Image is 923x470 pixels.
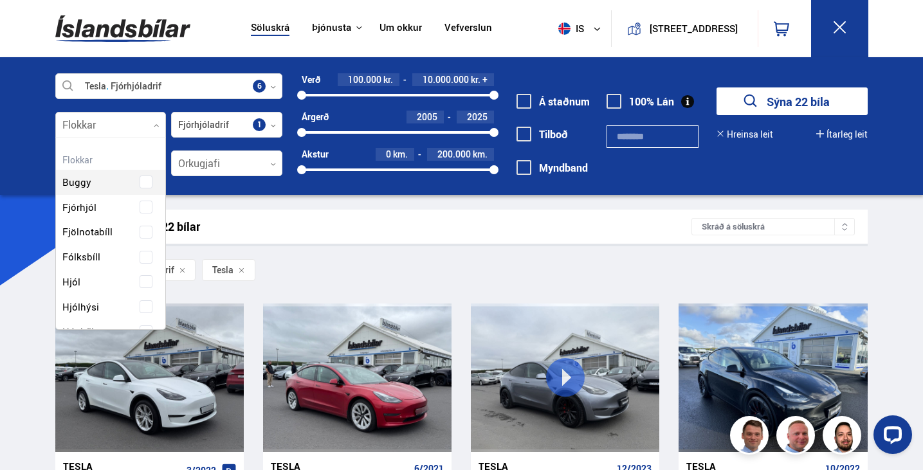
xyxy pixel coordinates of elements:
[553,23,585,35] span: is
[558,23,571,35] img: svg+xml;base64,PHN2ZyB4bWxucz0iaHR0cDovL3d3dy53My5vcmcvMjAwMC9zdmciIHdpZHRoPSI1MTIiIGhlaWdodD0iNT...
[473,149,488,159] span: km.
[516,129,568,140] label: Tilboð
[444,22,492,35] a: Vefverslun
[516,96,590,107] label: Á staðnum
[619,10,750,47] a: [STREET_ADDRESS]
[393,149,408,159] span: km.
[62,173,91,192] span: Buggy
[302,112,329,122] div: Árgerð
[348,73,381,86] span: 100.000
[62,298,99,316] span: Hjólhýsi
[423,73,469,86] span: 10.000.000
[383,75,393,85] span: kr.
[607,96,674,107] label: 100% Lán
[646,23,741,34] button: [STREET_ADDRESS]
[62,273,80,291] span: Hjól
[717,129,773,140] button: Hreinsa leit
[302,75,320,85] div: Verð
[467,111,488,123] span: 2025
[212,265,233,275] span: Tesla
[691,218,855,235] div: Skráð á söluskrá
[553,10,611,48] button: is
[68,220,692,233] div: Leitarniðurstöður 22 bílar
[816,129,868,140] button: Ítarleg leit
[471,75,480,85] span: kr.
[312,22,351,34] button: Þjónusta
[417,111,437,123] span: 2005
[863,410,917,464] iframe: LiveChat chat widget
[302,149,329,159] div: Akstur
[62,222,113,241] span: Fjölnotabíll
[437,148,471,160] span: 200.000
[516,162,588,174] label: Myndband
[778,418,817,456] img: siFngHWaQ9KaOqBr.png
[482,75,488,85] span: +
[251,22,289,35] a: Söluskrá
[717,87,868,115] button: Sýna 22 bíla
[62,248,100,266] span: Fólksbíll
[55,8,190,50] img: G0Ugv5HjCgRt.svg
[62,198,96,217] span: Fjórhjól
[732,418,771,456] img: FbJEzSuNWCJXmdc-.webp
[825,418,863,456] img: nhp88E3Fdnt1Opn2.png
[379,22,422,35] a: Um okkur
[62,323,94,341] span: Húsbíll
[386,148,391,160] span: 0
